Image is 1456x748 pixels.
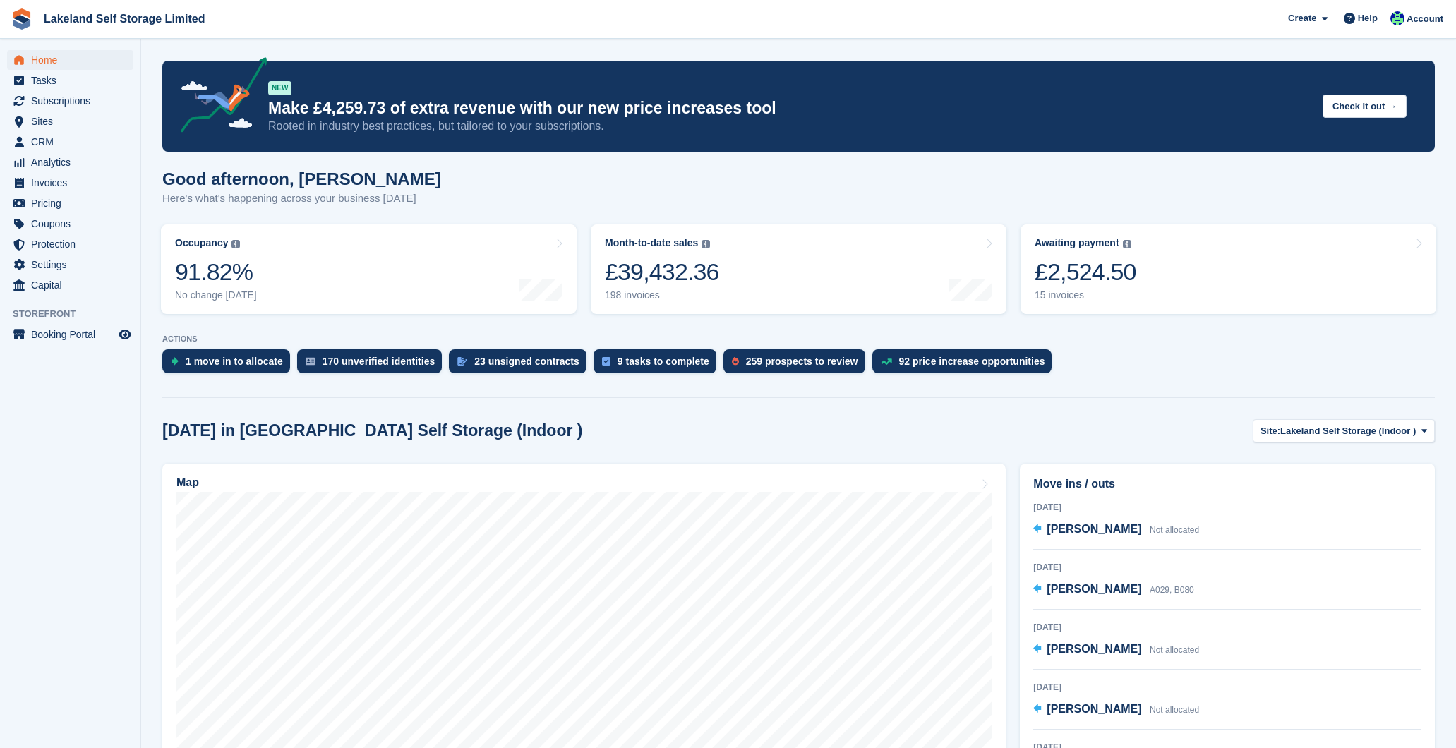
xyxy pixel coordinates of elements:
[1047,523,1141,535] span: [PERSON_NAME]
[13,307,140,321] span: Storefront
[176,476,199,489] h2: Map
[899,356,1045,367] div: 92 price increase opportunities
[38,7,211,30] a: Lakeland Self Storage Limited
[1150,645,1199,655] span: Not allocated
[1358,11,1378,25] span: Help
[1280,424,1416,438] span: Lakeland Self Storage (Indoor )
[7,152,133,172] a: menu
[7,71,133,90] a: menu
[7,193,133,213] a: menu
[162,334,1435,344] p: ACTIONS
[7,91,133,111] a: menu
[169,57,267,138] img: price-adjustments-announcement-icon-8257ccfd72463d97f412b2fc003d46551f7dbcb40ab6d574587a9cd5c0d94...
[7,132,133,152] a: menu
[162,349,297,380] a: 1 move in to allocate
[1035,237,1119,249] div: Awaiting payment
[7,173,133,193] a: menu
[474,356,579,367] div: 23 unsigned contracts
[7,50,133,70] a: menu
[1323,95,1407,118] button: Check it out →
[1150,525,1199,535] span: Not allocated
[1261,424,1280,438] span: Site:
[1390,11,1404,25] img: Steve Aynsley
[7,214,133,234] a: menu
[171,357,179,366] img: move_ins_to_allocate_icon-fdf77a2bb77ea45bf5b3d319d69a93e2d87916cf1d5bf7949dd705db3b84f3ca.svg
[31,50,116,70] span: Home
[1288,11,1316,25] span: Create
[1047,643,1141,655] span: [PERSON_NAME]
[7,255,133,275] a: menu
[702,240,710,248] img: icon-info-grey-7440780725fd019a000dd9b08b2336e03edf1995a4989e88bcd33f0948082b44.svg
[1033,641,1199,659] a: [PERSON_NAME] Not allocated
[268,81,291,95] div: NEW
[11,8,32,30] img: stora-icon-8386f47178a22dfd0bd8f6a31ec36ba5ce8667c1dd55bd0f319d3a0aa187defe.svg
[116,326,133,343] a: Preview store
[881,358,892,365] img: price_increase_opportunities-93ffe204e8149a01c8c9dc8f82e8f89637d9d84a8eef4429ea346261dce0b2c0.svg
[723,349,872,380] a: 259 prospects to review
[31,152,116,172] span: Analytics
[186,356,283,367] div: 1 move in to allocate
[31,173,116,193] span: Invoices
[1150,705,1199,715] span: Not allocated
[1033,701,1199,719] a: [PERSON_NAME] Not allocated
[1047,583,1141,595] span: [PERSON_NAME]
[306,357,315,366] img: verify_identity-adf6edd0f0f0b5bbfe63781bf79b02c33cf7c696d77639b501bdc392416b5a36.svg
[605,289,719,301] div: 198 invoices
[7,275,133,295] a: menu
[175,258,257,286] div: 91.82%
[31,193,116,213] span: Pricing
[746,356,858,367] div: 259 prospects to review
[1033,476,1421,493] h2: Move ins / outs
[605,258,719,286] div: £39,432.36
[1021,224,1436,314] a: Awaiting payment £2,524.50 15 invoices
[268,98,1311,119] p: Make £4,259.73 of extra revenue with our new price increases tool
[31,255,116,275] span: Settings
[591,224,1006,314] a: Month-to-date sales £39,432.36 198 invoices
[1035,258,1136,286] div: £2,524.50
[268,119,1311,134] p: Rooted in industry best practices, but tailored to your subscriptions.
[1150,585,1194,595] span: A029, B080
[7,234,133,254] a: menu
[162,191,441,207] p: Here's what's happening across your business [DATE]
[602,357,610,366] img: task-75834270c22a3079a89374b754ae025e5fb1db73e45f91037f5363f120a921f8.svg
[1033,581,1193,599] a: [PERSON_NAME] A029, B080
[1047,703,1141,715] span: [PERSON_NAME]
[1123,240,1131,248] img: icon-info-grey-7440780725fd019a000dd9b08b2336e03edf1995a4989e88bcd33f0948082b44.svg
[175,289,257,301] div: No change [DATE]
[449,349,594,380] a: 23 unsigned contracts
[297,349,450,380] a: 170 unverified identities
[1035,289,1136,301] div: 15 invoices
[872,349,1059,380] a: 92 price increase opportunities
[31,234,116,254] span: Protection
[31,91,116,111] span: Subscriptions
[162,421,582,440] h2: [DATE] in [GEOGRAPHIC_DATA] Self Storage (Indoor )
[457,357,467,366] img: contract_signature_icon-13c848040528278c33f63329250d36e43548de30e8caae1d1a13099fd9432cc5.svg
[323,356,435,367] div: 170 unverified identities
[31,111,116,131] span: Sites
[1033,561,1421,574] div: [DATE]
[7,111,133,131] a: menu
[732,357,739,366] img: prospect-51fa495bee0391a8d652442698ab0144808aea92771e9ea1ae160a38d050c398.svg
[1033,521,1199,539] a: [PERSON_NAME] Not allocated
[1253,419,1435,442] button: Site: Lakeland Self Storage (Indoor )
[31,325,116,344] span: Booking Portal
[1033,501,1421,514] div: [DATE]
[161,224,577,314] a: Occupancy 91.82% No change [DATE]
[162,169,441,188] h1: Good afternoon, [PERSON_NAME]
[31,275,116,295] span: Capital
[1033,621,1421,634] div: [DATE]
[605,237,698,249] div: Month-to-date sales
[7,325,133,344] a: menu
[231,240,240,248] img: icon-info-grey-7440780725fd019a000dd9b08b2336e03edf1995a4989e88bcd33f0948082b44.svg
[594,349,723,380] a: 9 tasks to complete
[1407,12,1443,26] span: Account
[175,237,228,249] div: Occupancy
[31,71,116,90] span: Tasks
[31,132,116,152] span: CRM
[1033,681,1421,694] div: [DATE]
[31,214,116,234] span: Coupons
[618,356,709,367] div: 9 tasks to complete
